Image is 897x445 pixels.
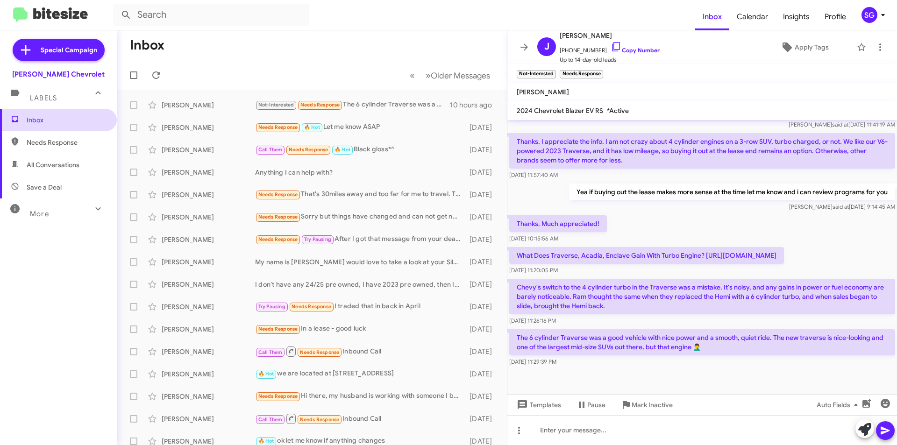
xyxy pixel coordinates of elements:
[544,39,549,54] span: J
[255,346,465,357] div: Inbound Call
[30,210,49,218] span: More
[465,325,499,334] div: [DATE]
[509,133,895,169] p: Thanks. I appreciate the info. I am not crazy about 4 cylinder engines on a 3-row SUV, turbo char...
[162,414,255,424] div: [PERSON_NAME]
[611,47,660,54] a: Copy Number
[509,247,784,264] p: What Does Traverse, Acadia, Enclave Gain With Turbo Engine? [URL][DOMAIN_NAME]
[255,391,465,402] div: Hi there, my husband is working with someone I believe already
[113,4,309,26] input: Search
[162,123,255,132] div: [PERSON_NAME]
[255,168,465,177] div: Anything I can help with?
[258,214,298,220] span: Needs Response
[560,30,660,41] span: [PERSON_NAME]
[465,145,499,155] div: [DATE]
[255,189,465,200] div: That's 30miles away and too far for me to travel. Thank you for reaching out.
[304,236,331,242] span: Try Pausing
[13,39,105,61] a: Special Campaign
[509,279,895,314] p: Chevy's switch to the 4 cylinder turbo in the Traverse was a mistake. It's noisy, and any gains i...
[258,147,283,153] span: Call Them
[465,280,499,289] div: [DATE]
[587,396,605,413] span: Pause
[304,124,320,130] span: 🔥 Hot
[405,66,496,85] nav: Page navigation example
[509,317,556,324] span: [DATE] 11:26:16 PM
[465,168,499,177] div: [DATE]
[410,70,415,81] span: «
[162,369,255,379] div: [PERSON_NAME]
[255,301,465,312] div: I traded that in back in April
[41,45,97,55] span: Special Campaign
[795,39,829,56] span: Apply Tags
[255,234,465,245] div: After I got that message from your dealership. I went else where as I wanted a 2026. And all tge ...
[569,184,895,200] p: Yea if buying out the lease makes more sense at the time let me know and i can review programs fo...
[789,121,895,128] span: [PERSON_NAME] [DATE] 11:41:19 AM
[833,203,849,210] span: said at
[509,358,556,365] span: [DATE] 11:29:39 PM
[695,3,729,30] a: Inbox
[289,147,328,153] span: Needs Response
[162,347,255,356] div: [PERSON_NAME]
[162,100,255,110] div: [PERSON_NAME]
[560,70,603,78] small: Needs Response
[756,39,852,56] button: Apply Tags
[776,3,817,30] a: Insights
[162,392,255,401] div: [PERSON_NAME]
[613,396,680,413] button: Mark Inactive
[27,138,106,147] span: Needs Response
[258,236,298,242] span: Needs Response
[162,325,255,334] div: [PERSON_NAME]
[817,3,854,30] a: Profile
[817,396,861,413] span: Auto Fields
[300,349,340,355] span: Needs Response
[465,302,499,311] div: [DATE]
[255,122,465,133] div: Let me know ASAP
[162,235,255,244] div: [PERSON_NAME]
[27,160,79,170] span: All Conversations
[431,71,490,81] span: Older Messages
[255,280,465,289] div: I don't have any 24/25 pre owned, I have 2023 pre owned, then I have a 2025 new traverse in my sh...
[632,396,673,413] span: Mark Inactive
[465,257,499,267] div: [DATE]
[255,413,465,424] div: Inbound Call
[300,102,340,108] span: Needs Response
[465,414,499,424] div: [DATE]
[30,94,57,102] span: Labels
[465,369,499,379] div: [DATE]
[465,212,499,222] div: [DATE]
[450,100,499,110] div: 10 hours ago
[832,121,848,128] span: said at
[162,212,255,222] div: [PERSON_NAME]
[729,3,776,30] span: Calendar
[509,171,558,178] span: [DATE] 11:57:40 AM
[509,329,895,355] p: The 6 cylinder Traverse was a good vehicle with nice power and a smooth, quiet ride. The new trav...
[861,7,877,23] div: SG
[789,203,895,210] span: [PERSON_NAME] [DATE] 9:14:45 AM
[258,102,294,108] span: Not-Interested
[27,183,62,192] span: Save a Deal
[335,147,350,153] span: 🔥 Hot
[300,417,340,423] span: Needs Response
[258,191,298,198] span: Needs Response
[27,115,106,125] span: Inbox
[258,371,274,377] span: 🔥 Hot
[420,66,496,85] button: Next
[255,99,450,110] div: The 6 cylinder Traverse was a good vehicle with nice power and a smooth, quiet ride. The new trav...
[517,70,556,78] small: Not-Interested
[465,190,499,199] div: [DATE]
[560,41,660,55] span: [PHONE_NUMBER]
[255,212,465,222] div: Sorry but things have changed and can not get new truck right now
[255,368,465,379] div: we are located at [STREET_ADDRESS]
[292,304,331,310] span: Needs Response
[517,88,569,96] span: [PERSON_NAME]
[509,215,607,232] p: Thanks. Much appreciated!
[162,145,255,155] div: [PERSON_NAME]
[162,168,255,177] div: [PERSON_NAME]
[809,396,869,413] button: Auto Fields
[258,326,298,332] span: Needs Response
[130,38,164,53] h1: Inbox
[258,304,285,310] span: Try Pausing
[162,280,255,289] div: [PERSON_NAME]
